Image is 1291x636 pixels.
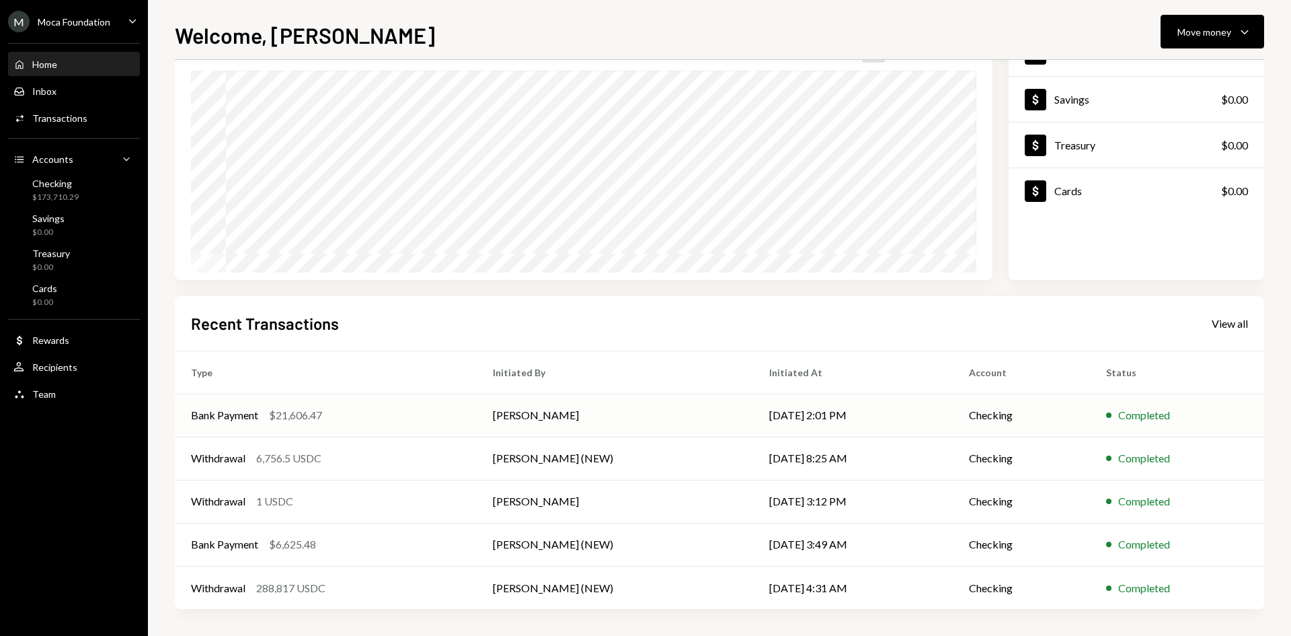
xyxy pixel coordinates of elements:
[753,566,953,609] td: [DATE] 4:31 AM
[32,227,65,238] div: $0.00
[1118,536,1170,553] div: Completed
[477,566,753,609] td: [PERSON_NAME] (NEW)
[269,407,322,423] div: $21,606.47
[32,297,57,308] div: $0.00
[8,355,140,379] a: Recipients
[8,382,140,406] a: Team
[256,493,293,509] div: 1 USDC
[8,11,30,32] div: M
[1221,92,1248,108] div: $0.00
[175,22,435,48] h1: Welcome, [PERSON_NAME]
[1090,351,1264,394] th: Status
[191,580,245,596] div: Withdrawal
[953,523,1091,566] td: Checking
[256,580,325,596] div: 288,817 USDC
[953,394,1091,437] td: Checking
[32,192,79,203] div: $173,710.29
[753,351,953,394] th: Initiated At
[753,523,953,566] td: [DATE] 3:49 AM
[8,79,140,103] a: Inbox
[8,328,140,352] a: Rewards
[1212,316,1248,330] a: View all
[1221,137,1248,153] div: $0.00
[269,536,316,553] div: $6,625.48
[753,394,953,437] td: [DATE] 2:01 PM
[753,480,953,523] td: [DATE] 3:12 PM
[8,279,140,311] a: Cards$0.00
[191,312,339,334] h2: Recent Transactions
[953,480,1091,523] td: Checking
[32,334,69,346] div: Rewards
[953,437,1091,480] td: Checking
[1118,493,1170,509] div: Completed
[1161,15,1264,48] button: Move money
[477,351,753,394] th: Initiated By
[175,351,477,394] th: Type
[1009,168,1264,213] a: Cards$0.00
[32,388,56,400] div: Team
[1177,25,1231,39] div: Move money
[953,351,1091,394] th: Account
[1054,139,1095,151] div: Treasury
[1054,93,1089,106] div: Savings
[32,85,56,97] div: Inbox
[477,480,753,523] td: [PERSON_NAME]
[32,112,87,124] div: Transactions
[477,437,753,480] td: [PERSON_NAME] (NEW)
[1221,183,1248,199] div: $0.00
[1118,407,1170,423] div: Completed
[191,407,258,423] div: Bank Payment
[8,106,140,130] a: Transactions
[8,52,140,76] a: Home
[32,213,65,224] div: Savings
[32,178,79,189] div: Checking
[191,450,245,466] div: Withdrawal
[191,493,245,509] div: Withdrawal
[38,16,110,28] div: Moca Foundation
[32,361,77,373] div: Recipients
[32,262,70,273] div: $0.00
[32,283,57,294] div: Cards
[32,153,73,165] div: Accounts
[191,536,258,553] div: Bank Payment
[1118,580,1170,596] div: Completed
[753,437,953,480] td: [DATE] 8:25 AM
[1212,317,1248,330] div: View all
[8,209,140,241] a: Savings$0.00
[256,450,321,466] div: 6,756.5 USDC
[8,174,140,206] a: Checking$173,710.29
[8,244,140,276] a: Treasury$0.00
[1118,450,1170,466] div: Completed
[1054,184,1082,197] div: Cards
[477,394,753,437] td: [PERSON_NAME]
[953,566,1091,609] td: Checking
[1009,122,1264,168] a: Treasury$0.00
[32,59,57,70] div: Home
[32,248,70,259] div: Treasury
[1009,77,1264,122] a: Savings$0.00
[8,147,140,171] a: Accounts
[477,523,753,566] td: [PERSON_NAME] (NEW)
